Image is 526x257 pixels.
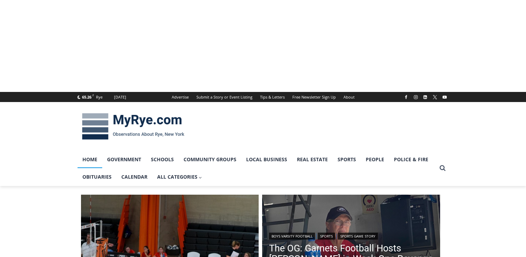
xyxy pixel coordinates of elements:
[152,168,207,186] a: All Categories
[361,151,389,168] a: People
[340,92,358,102] a: About
[292,151,333,168] a: Real Estate
[333,151,361,168] a: Sports
[78,151,102,168] a: Home
[241,151,292,168] a: Local Business
[318,233,335,240] a: Sports
[116,168,152,186] a: Calendar
[82,94,91,100] span: 65.26
[412,93,420,101] a: Instagram
[440,93,449,101] a: YouTube
[78,151,436,186] nav: Primary Navigation
[179,151,241,168] a: Community Groups
[421,93,429,101] a: Linkedin
[78,108,189,145] img: MyRye.com
[289,92,340,102] a: Free Newsletter Sign Up
[114,94,126,100] div: [DATE]
[78,168,116,186] a: Obituaries
[269,233,315,240] a: Boys Varsity Football
[256,92,289,102] a: Tips & Letters
[157,173,202,181] span: All Categories
[402,93,410,101] a: Facebook
[193,92,256,102] a: Submit a Story or Event Listing
[389,151,433,168] a: Police & Fire
[102,151,146,168] a: Government
[338,233,378,240] a: Sports Game Story
[436,162,449,174] button: View Search Form
[92,93,94,97] span: F
[96,94,103,100] div: Rye
[168,92,193,102] a: Advertise
[431,93,439,101] a: X
[168,92,358,102] nav: Secondary Navigation
[269,231,433,240] div: | |
[146,151,179,168] a: Schools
